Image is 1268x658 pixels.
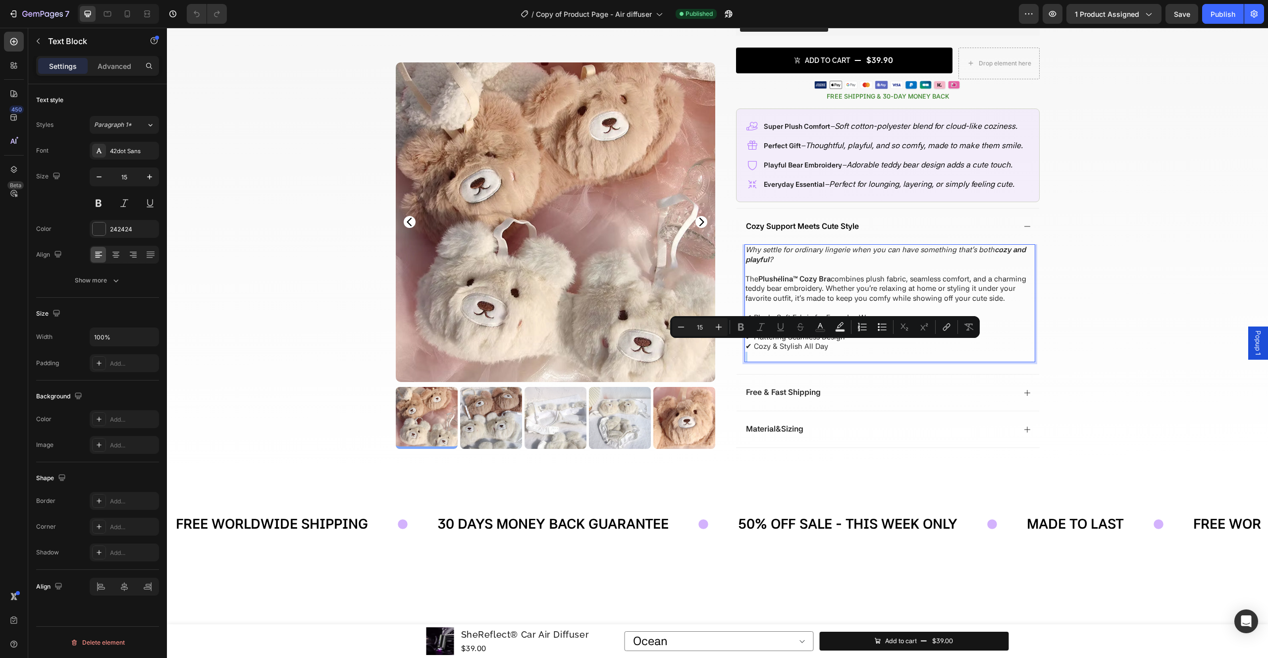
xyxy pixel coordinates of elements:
[48,35,132,47] p: Text Block
[579,194,692,203] strong: Cozy Support Meets Cute Style
[579,218,859,236] i: Why settle for ordinary lingerie when you can have something that’s both ?
[1165,4,1198,24] button: Save
[663,95,668,103] i: –
[36,96,63,105] div: Text style
[536,9,652,19] span: Copy of Product Page - Air diffuser
[110,497,157,506] div: Add...
[90,328,158,346] input: Auto
[237,188,249,200] button: Carousel Back Arrow
[110,441,157,450] div: Add...
[36,307,62,321] div: Size
[579,247,867,276] p: The combines plush fabric, seamless comfort, and a charming teddy bear embroidery. Whether you’re...
[36,522,56,531] div: Corner
[634,114,638,122] i: –
[1075,9,1139,19] span: 1 product assigned
[597,133,675,141] strong: Playful Bear Embroidery
[1202,4,1244,24] button: Publish
[764,608,787,619] div: $39.00
[110,523,157,532] div: Add...
[597,153,658,161] strong: Everyday Essential
[75,275,121,285] div: Show more
[646,52,795,63] img: gempages_568434677711373249-ab81b522-4753-4809-aeca-a1dea0ee32f9.png
[1066,4,1162,24] button: 1 product assigned
[293,614,423,628] div: $39.00
[9,106,24,113] div: 450
[110,548,157,557] div: Add...
[638,28,684,37] div: Add to cart
[638,113,856,122] i: Thoughtful, playful, and so comfy, made to make them smile.
[49,61,77,71] p: Settings
[1211,9,1235,19] div: Publish
[579,218,859,236] strong: cozy and playful
[718,609,750,618] div: Add to cart
[1234,609,1258,633] div: Open Intercom Messenger
[36,146,49,155] div: Font
[36,359,59,368] div: Padding
[36,224,52,233] div: Color
[578,217,868,334] div: Rich Text Editor. Editing area: main
[1026,487,1218,506] p: FREE WORLDWIDE SHIPPING
[675,133,680,141] i: –
[528,188,540,200] button: Carousel Next Arrow
[36,472,68,485] div: Shape
[9,487,201,506] p: FREE WORLDWIDE SHIPPING
[36,496,55,505] div: Border
[110,147,157,156] div: 42dot Sans
[597,114,634,122] strong: Perfect Gift
[653,604,842,623] button: Add to cart
[670,316,980,338] div: Editor contextual toolbar
[36,248,64,262] div: Align
[812,32,864,40] div: Drop element here
[187,4,227,24] div: Undo/Redo
[591,247,664,256] strong: Plushélina™ Cozy Bra
[662,152,847,161] i: Perfect for lounging, layering, or simply feeling cute.
[698,27,727,39] div: $39.90
[579,396,636,406] strong: Material&Sizing
[579,360,654,369] strong: Free & Fast Shipping
[110,359,157,368] div: Add...
[36,635,159,651] button: Delete element
[110,225,157,234] div: 242424
[680,132,845,142] i: Adorable teddy bear design adds a cute touch.
[98,61,131,71] p: Advanced
[36,120,53,129] div: Styles
[293,599,423,614] h1: SheReflect® Car Air Diffuser
[571,487,791,506] p: 50% OFF SALE - THIS WEEK ONLY
[90,116,159,134] button: Paragraph 1*
[668,94,850,103] i: Soft cotton-polyester blend for cloud-like coziness.
[4,4,74,24] button: 7
[597,95,663,103] strong: Super Plush Comfort
[36,390,84,403] div: Background
[94,120,132,129] span: Paragraph 1*
[36,170,62,183] div: Size
[65,8,69,20] p: 7
[7,181,24,189] div: Beta
[1086,303,1096,328] span: Popup 1
[70,637,125,649] div: Delete element
[36,272,159,289] button: Show more
[860,487,957,506] p: MADE TO LAST
[579,285,867,324] p: ✔ Plush, Soft Fabric for Everyday Wear ✔ Cute Teddy Bear Embroidery ✔ Flattering Seamless Design ...
[531,9,534,19] span: /
[686,9,713,18] span: Published
[36,415,52,424] div: Color
[167,28,1268,658] iframe: Design area
[269,486,503,507] div: 30 DAYS MONEY BACK GUARANTEE
[658,153,662,161] i: –
[1174,10,1190,18] span: Save
[660,65,782,72] strong: FREE SHIPPING & 30-DAY MONEY BACK
[569,20,786,46] button: Add to cart
[36,440,53,449] div: Image
[36,580,64,594] div: Align
[110,415,157,424] div: Add...
[36,548,59,557] div: Shadow
[36,332,53,341] div: Width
